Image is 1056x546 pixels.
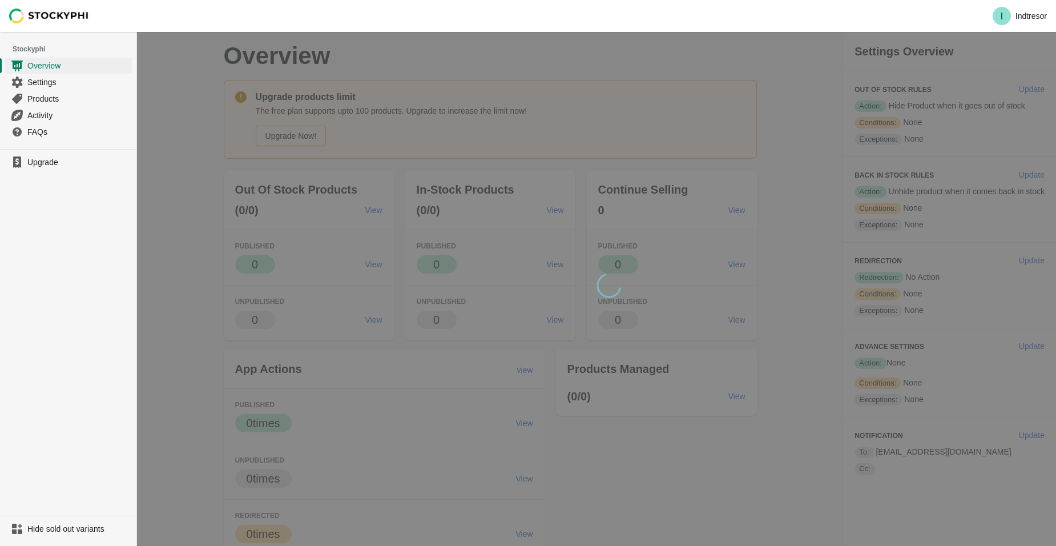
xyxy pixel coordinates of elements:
[5,107,132,123] a: Activity
[5,154,132,170] a: Upgrade
[27,110,130,121] span: Activity
[27,523,130,535] span: Hide sold out variants
[13,43,136,55] span: Stockyphi
[27,156,130,168] span: Upgrade
[27,60,130,71] span: Overview
[27,93,130,105] span: Products
[1015,11,1047,21] p: Indtresor
[9,9,89,23] img: Stockyphi
[5,90,132,107] a: Products
[27,77,130,88] span: Settings
[993,7,1011,25] span: Avatar with initials I
[5,521,132,537] a: Hide sold out variants
[5,123,132,140] a: FAQs
[1001,11,1003,21] text: I
[5,57,132,74] a: Overview
[988,5,1051,27] button: Avatar with initials IIndtresor
[27,126,130,138] span: FAQs
[5,74,132,90] a: Settings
